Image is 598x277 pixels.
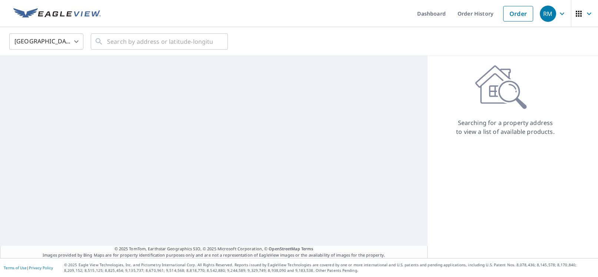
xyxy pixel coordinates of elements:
[107,31,213,52] input: Search by address or latitude-longitude
[456,118,555,136] p: Searching for a property address to view a list of available products.
[540,6,556,22] div: RM
[114,246,313,252] span: © 2025 TomTom, Earthstar Geographics SIO, © 2025 Microsoft Corporation, ©
[29,265,53,270] a: Privacy Policy
[9,31,83,52] div: [GEOGRAPHIC_DATA]
[13,8,101,19] img: EV Logo
[4,265,27,270] a: Terms of Use
[4,266,53,270] p: |
[503,6,533,22] a: Order
[301,246,313,251] a: Terms
[64,262,594,273] p: © 2025 Eagle View Technologies, Inc. and Pictometry International Corp. All Rights Reserved. Repo...
[269,246,300,251] a: OpenStreetMap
